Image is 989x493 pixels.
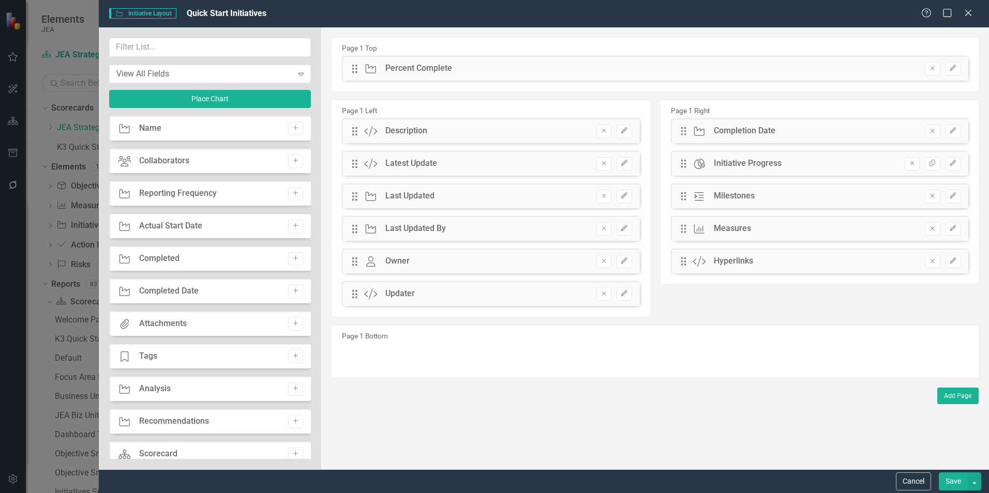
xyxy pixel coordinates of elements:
div: Latest Update [385,158,437,170]
div: View All Fields [116,68,293,80]
div: Tags [139,350,157,362]
div: Percent Complete [385,63,452,74]
div: Completion Date [714,125,775,137]
div: Hyperlinks [714,255,753,267]
div: Description [385,125,427,137]
small: Page 1 Left [342,106,377,115]
small: Page 1 Bottom [342,332,388,340]
div: Attachments [139,318,187,330]
div: Updater [385,288,415,300]
div: Milestones [714,190,755,202]
div: Reporting Frequency [139,188,217,199]
div: Owner [385,255,410,267]
small: Page 1 Right [671,106,710,115]
span: Initiative Layout [109,8,176,19]
button: Cancel [896,472,931,490]
small: Page 1 Top [342,44,377,52]
div: Recommendations [139,415,209,427]
div: Actual Start Date [139,220,202,232]
div: Completed [139,253,179,265]
div: Initiative Progress [714,158,782,170]
input: Filter List... [109,38,311,57]
div: Last Updated [385,190,434,202]
button: Save [939,472,968,490]
button: Add Page [937,388,979,404]
div: Collaborators [139,155,189,167]
button: Place Chart [109,90,311,108]
div: Analysis [139,383,171,395]
span: Quick Start Initiatives [187,8,266,18]
div: Completed Date [139,285,199,297]
div: Last Updated By [385,223,446,235]
div: Name [139,122,161,134]
div: Scorecard [139,448,177,460]
div: Measures [714,223,751,235]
